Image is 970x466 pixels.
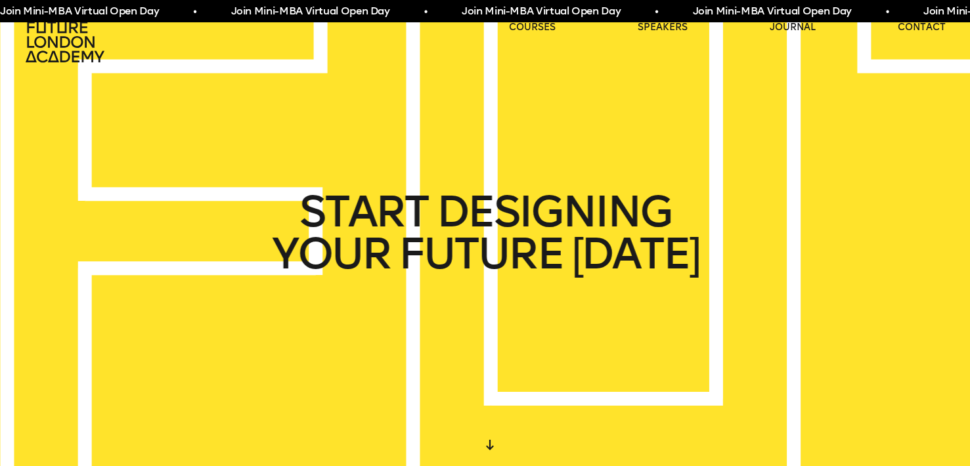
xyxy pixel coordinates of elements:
a: courses [509,21,556,34]
a: contact [898,21,946,34]
span: START [299,191,428,233]
span: • [424,4,428,20]
span: YOUR [271,233,389,275]
span: FUTURE [399,233,563,275]
span: • [886,4,889,20]
span: • [193,4,196,20]
a: speakers [638,21,688,34]
a: journal [770,21,816,34]
span: • [655,4,658,20]
span: [DATE] [571,233,699,275]
span: DESIGNING [436,191,671,233]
